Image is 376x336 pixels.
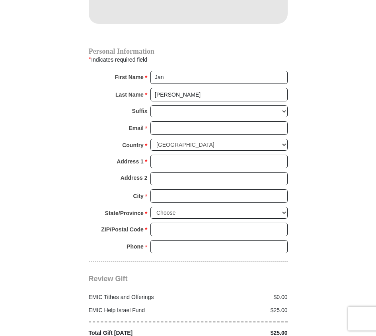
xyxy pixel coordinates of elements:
[84,306,188,315] div: EMIC Help Israel Fund
[121,172,148,183] strong: Address 2
[105,208,144,219] strong: State/Province
[122,140,144,151] strong: Country
[89,275,128,283] span: Review Gift
[133,190,143,202] strong: City
[101,224,144,235] strong: ZIP/Postal Code
[115,89,144,100] strong: Last Name
[188,293,292,301] div: $0.00
[129,122,144,134] strong: Email
[115,72,144,83] strong: First Name
[117,156,144,167] strong: Address 1
[84,293,188,301] div: EMIC Tithes and Offerings
[89,54,288,65] div: Indicates required field
[188,306,292,315] div: $25.00
[127,241,144,252] strong: Phone
[89,48,288,54] h4: Personal Information
[132,105,148,117] strong: Suffix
